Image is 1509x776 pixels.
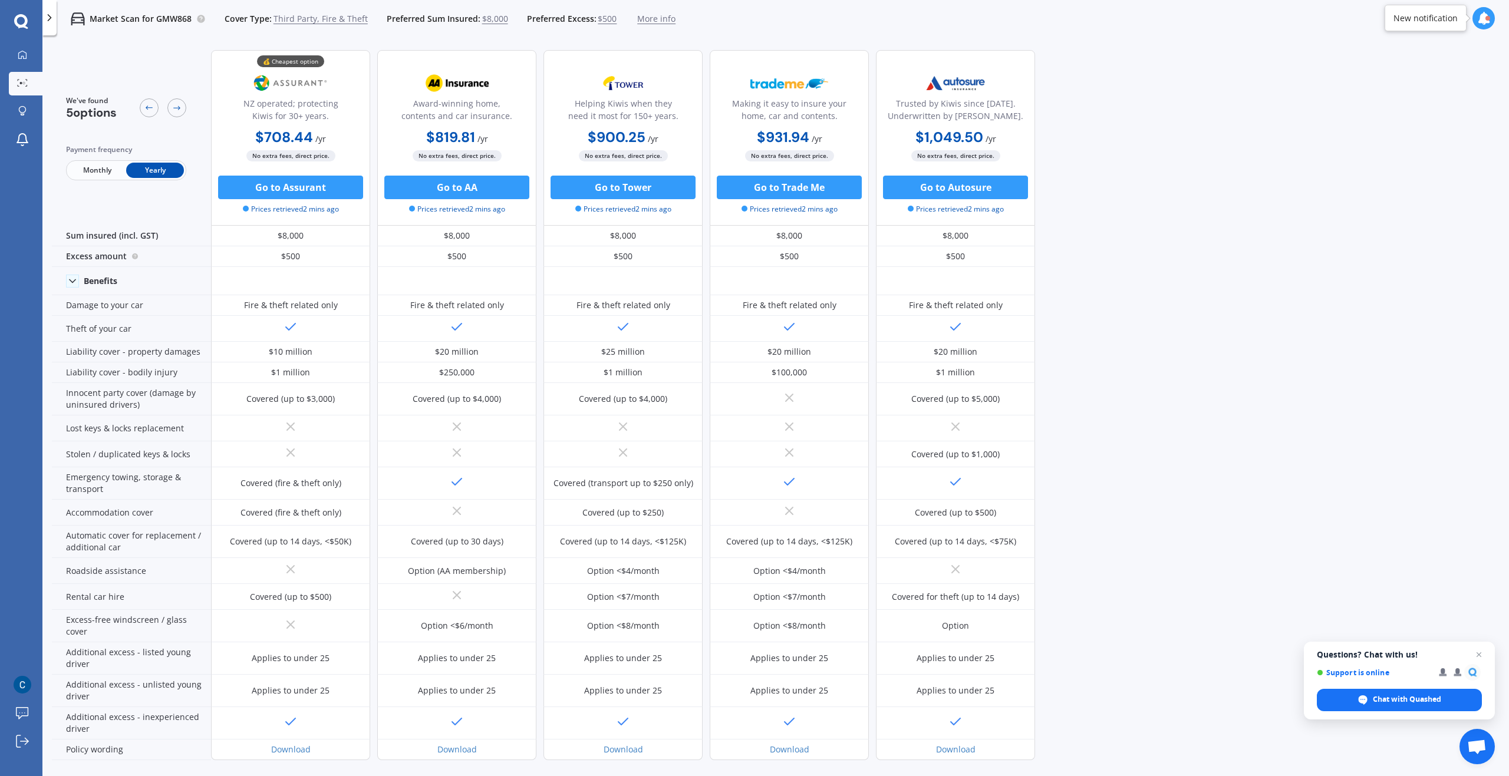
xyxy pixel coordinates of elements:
div: $10 million [269,346,312,358]
a: Download [936,744,976,755]
button: Go to Assurant [218,176,363,199]
div: $20 million [435,346,479,358]
div: Applies to under 25 [584,652,662,664]
span: Chat with Quashed [1373,694,1441,705]
span: No extra fees, direct price. [579,150,668,161]
div: Covered (up to 14 days, <$50K) [230,536,351,547]
div: $250,000 [439,366,475,378]
button: Go to Tower [551,176,696,199]
div: Option <$4/month [587,565,660,577]
span: Yearly [126,163,184,178]
div: Benefits [84,276,117,286]
span: Prices retrieved 2 mins ago [243,204,339,214]
img: AA.webp [418,68,496,98]
div: Covered (up to $5,000) [911,393,1000,405]
img: Assurant.png [252,68,330,98]
div: Covered (up to $500) [915,507,996,519]
div: Helping Kiwis when they need it most for 150+ years. [553,97,693,127]
div: $1 million [271,366,310,378]
div: Emergency towing, storage & transport [52,467,211,500]
span: Prices retrieved 2 mins ago [908,204,1004,214]
div: $500 [710,246,869,267]
div: $100,000 [772,366,807,378]
div: Covered (up to $250) [582,507,664,519]
div: Making it easy to insure your home, car and contents. [720,97,859,127]
b: $1,049.50 [915,128,983,146]
img: Trademe.webp [750,68,828,98]
span: No extra fees, direct price. [745,150,834,161]
span: We've found [66,95,117,106]
div: $8,000 [377,226,536,246]
div: Policy wording [52,739,211,760]
div: Stolen / duplicated keys & locks [52,441,211,467]
span: $8,000 [482,13,508,25]
button: Go to AA [384,176,529,199]
div: Option [942,620,969,632]
img: Autosure.webp [917,68,994,98]
a: Download [770,744,809,755]
span: Preferred Excess: [527,13,597,25]
div: Innocent party cover (damage by uninsured drivers) [52,383,211,415]
span: No extra fees, direct price. [246,150,335,161]
div: $8,000 [710,226,869,246]
p: Market Scan for GMW868 [90,13,192,25]
div: Option <$6/month [421,620,493,632]
div: Lost keys & locks replacement [52,415,211,441]
img: Tower.webp [584,68,662,98]
span: 5 options [66,105,117,120]
div: $1 million [936,366,975,378]
div: Covered (up to 14 days, <$75K) [895,536,1016,547]
div: Applies to under 25 [252,685,330,696]
a: Download [437,744,477,755]
b: $708.44 [255,128,313,146]
div: Covered (up to $4,000) [413,393,501,405]
div: Applies to under 25 [418,652,496,664]
div: Applies to under 25 [750,685,828,696]
div: Option (AA membership) [408,565,506,577]
div: Additional excess - unlisted young driver [52,675,211,707]
div: $500 [211,246,370,267]
div: Option <$8/month [753,620,826,632]
div: $20 million [934,346,977,358]
span: More info [637,13,676,25]
div: Fire & theft related only [244,299,338,311]
div: Option <$8/month [587,620,660,632]
div: Fire & theft related only [743,299,836,311]
div: Rental car hire [52,584,211,610]
span: / yr [477,133,488,144]
div: New notification [1393,12,1458,24]
span: Preferred Sum Insured: [387,13,480,25]
a: Download [271,744,311,755]
div: Applies to under 25 [750,652,828,664]
div: Covered (transport up to $250 only) [553,477,693,489]
div: Covered (fire & theft only) [240,477,341,489]
span: Prices retrieved 2 mins ago [409,204,505,214]
span: Support is online [1317,668,1431,677]
span: No extra fees, direct price. [413,150,502,161]
img: car.f15378c7a67c060ca3f3.svg [71,12,85,26]
div: Excess-free windscreen / glass cover [52,610,211,642]
span: Questions? Chat with us! [1317,650,1482,659]
div: Damage to your car [52,295,211,316]
div: Applies to under 25 [584,685,662,696]
button: Go to Autosure [883,176,1028,199]
span: No extra fees, direct price. [911,150,1000,161]
div: $500 [876,246,1035,267]
img: ACg8ocJjIUZpdjx0W58k_tPzLEDkBLGG3B0G74_b9z8HDnpFMwvkFQ=s96-c [14,676,31,694]
div: $8,000 [211,226,370,246]
div: $500 [377,246,536,267]
span: Cover Type: [225,13,272,25]
b: $900.25 [588,128,645,146]
div: Covered (up to $4,000) [579,393,667,405]
div: Covered (up to 14 days, <$125K) [726,536,852,547]
div: Automatic cover for replacement / additional car [52,526,211,558]
a: Open chat [1459,729,1495,764]
a: Download [604,744,643,755]
div: $25 million [601,346,645,358]
div: $8,000 [876,226,1035,246]
span: / yr [986,133,996,144]
div: Trusted by Kiwis since [DATE]. Underwritten by [PERSON_NAME]. [886,97,1025,127]
b: $819.81 [426,128,475,146]
div: Option <$7/month [753,591,826,603]
div: Covered (up to $500) [250,591,331,603]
